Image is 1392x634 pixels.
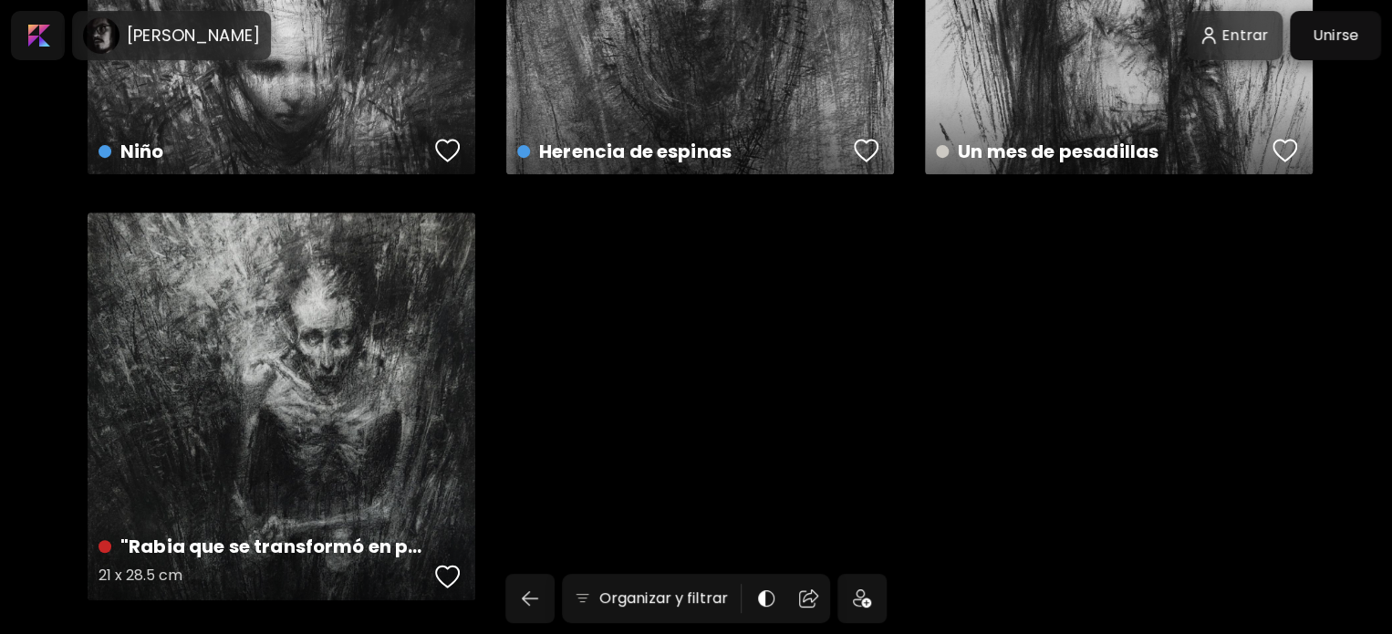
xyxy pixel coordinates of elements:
[99,560,429,597] h5: 21 x 28.5 cm
[431,558,465,595] button: favorites
[517,138,847,165] h4: Herencia de espinas
[505,574,555,623] button: back
[99,138,429,165] h4: Niño
[88,213,475,600] a: "Rabia que se transformó en pena"21 x 28.5 cmfavoriteshttps://cdn.kaleido.art/CDN/Artwork/1127/Pr...
[519,587,541,609] img: back
[1201,26,1217,46] img: login-icon
[1268,132,1303,169] button: favorites
[936,138,1266,165] h4: Un mes de pesadillas
[127,25,260,47] h6: [PERSON_NAME]
[853,589,871,608] img: icon
[505,574,562,623] a: back
[1290,11,1381,60] a: Unirse
[99,533,429,560] h4: "Rabia que se transformó en pena"
[431,132,465,169] button: favorites
[849,132,884,169] button: favorites
[599,587,728,609] h6: Organizar y filtrar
